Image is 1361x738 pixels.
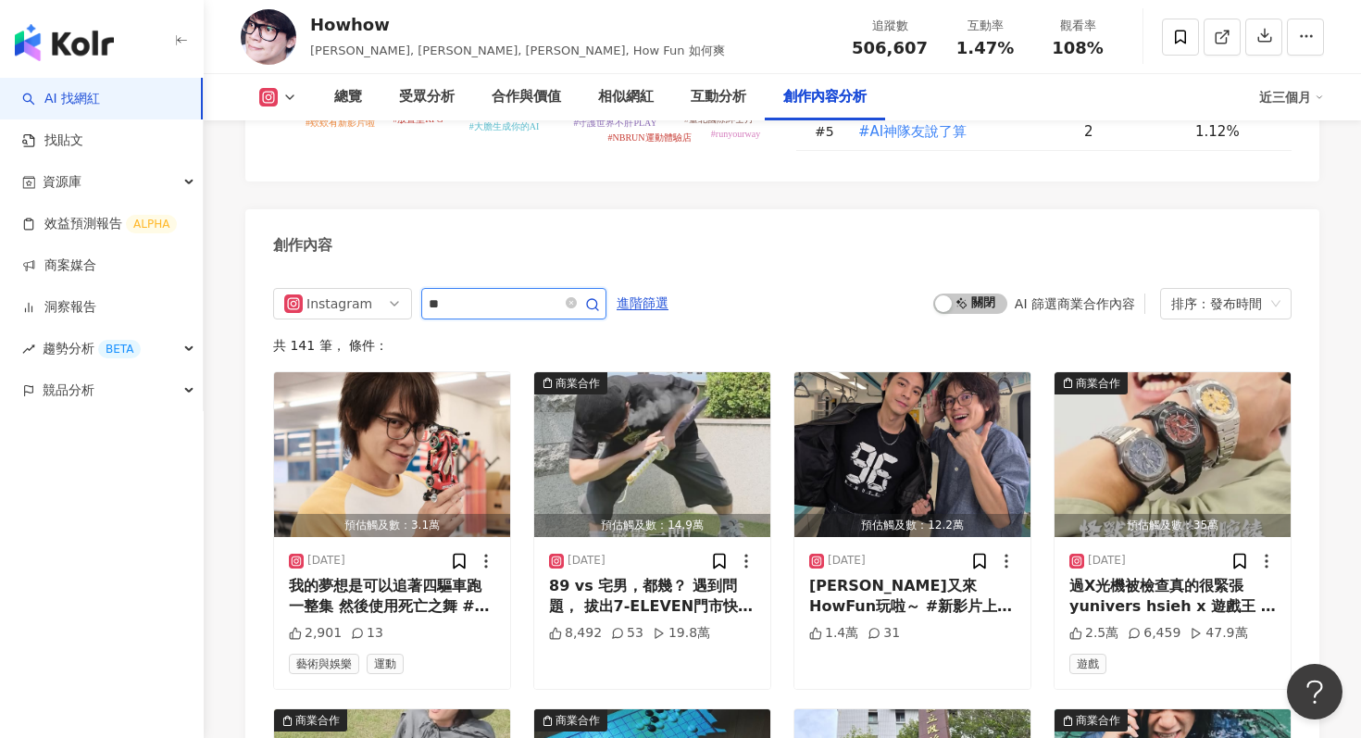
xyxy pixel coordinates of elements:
div: 2.5萬 [1069,624,1118,643]
div: 商業合作 [556,711,600,730]
div: [DATE] [828,553,866,569]
div: 創作內容 [273,235,332,256]
button: 商業合作預估觸及數：35萬 [1055,372,1291,537]
tspan: #runyourway [711,129,760,139]
tspan: #NBRUN運動體驗店 [607,132,691,143]
div: 商業合作 [295,711,340,730]
div: 預估觸及數：3.1萬 [274,514,510,537]
div: 預估觸及數：14.9萬 [534,514,770,537]
a: 找貼文 [22,131,83,150]
div: 創作內容分析 [783,86,867,108]
tspan: #守護世界不肝PLAY [573,118,656,128]
span: 藝術與娛樂 [289,654,359,674]
div: [PERSON_NAME]又來HowFun玩啦～ #新影片上線囉 #在捷運攝影棚喝水有種刺激感 [809,576,1016,618]
img: post-image [1055,372,1291,537]
span: 108% [1052,39,1104,57]
div: 1.12% [1195,121,1273,142]
img: KOL Avatar [241,9,296,65]
button: #AI神隊友說了算 [857,113,968,150]
div: 商業合作 [556,374,600,393]
div: Howhow [310,13,725,36]
a: 效益預測報告ALPHA [22,215,177,233]
div: 13 [351,624,383,643]
div: 商業合作 [1076,374,1120,393]
a: 洞察報告 [22,298,96,317]
span: 競品分析 [43,369,94,411]
div: 相似網紅 [598,86,654,108]
div: 19.8萬 [653,624,710,643]
div: 近三個月 [1259,82,1324,112]
div: 互動率 [950,17,1020,35]
span: rise [22,343,35,356]
tspan: #大膽生成你的AI [469,121,540,131]
span: close-circle [566,294,577,312]
span: 遊戲 [1069,654,1106,674]
span: 資源庫 [43,161,81,203]
span: 506,607 [852,38,928,57]
button: 預估觸及數：3.1萬 [274,372,510,537]
img: logo [15,24,114,61]
span: 1.47% [956,39,1014,57]
span: #AI神隊友說了算 [858,121,967,142]
tspan: #欸欸有新影片啦 [306,118,375,128]
div: 合作與價值 [492,86,561,108]
div: 預估觸及數：35萬 [1055,514,1291,537]
td: #AI神隊友說了算 [843,113,1069,151]
span: 運動 [367,654,404,674]
img: post-image [534,372,770,537]
span: close-circle [566,297,577,308]
button: 商業合作預估觸及數：14.9萬 [534,372,770,537]
div: 互動分析 [691,86,746,108]
div: # 5 [815,121,843,142]
button: 預估觸及數：12.2萬 [794,372,1030,537]
div: 47.9萬 [1190,624,1247,643]
span: 趨勢分析 [43,328,141,369]
div: 追蹤數 [852,17,928,35]
div: 我的夢想是可以追著四驅車跑一整集 然後使用死亡之舞 #新影片上啦 [PERSON_NAME]驅博士～ 真的很好玩 感謝小餅的照片 [289,576,495,618]
img: post-image [274,372,510,537]
div: 觀看率 [1043,17,1113,35]
a: 商案媒合 [22,256,96,275]
span: 進階篩選 [617,289,668,319]
div: 排序：發布時間 [1171,289,1264,319]
div: 31 [868,624,900,643]
div: 受眾分析 [399,86,455,108]
div: 商業合作 [1076,711,1120,730]
div: [DATE] [1088,553,1126,569]
div: [DATE] [307,553,345,569]
iframe: Help Scout Beacon - Open [1287,664,1342,719]
div: 1.4萬 [809,624,858,643]
div: [DATE] [568,553,606,569]
div: BETA [98,340,141,358]
div: 8,492 [549,624,602,643]
div: 6,459 [1128,624,1180,643]
div: AI 篩選商業合作內容 [1015,296,1135,311]
button: 進階篩選 [616,288,669,318]
span: [PERSON_NAME], [PERSON_NAME], [PERSON_NAME], How Fun 如何爽 [310,44,725,57]
div: 過X光機被檢查真的很緊張 yunivers hsieh x 遊戲王 動畫25週年聯名 怪獸浮雕機械腕錶——第二彈：神の降臨！ 只要按這支影片愛心、 留言「我最喜歡 yunivers hsieh ... [1069,576,1276,618]
div: 89 vs 宅男，都幾？ 遇到問題， 拔出7-ELEVEN門市快閃購日輪刀造型直傘就對了。 [549,576,755,618]
div: 2,901 [289,624,342,643]
td: 1.12% [1180,113,1292,151]
div: 2 [1084,121,1180,142]
a: searchAI 找網紅 [22,90,100,108]
div: 預估觸及數：12.2萬 [794,514,1030,537]
div: 總覽 [334,86,362,108]
div: Instagram [306,289,367,319]
div: 共 141 筆 ， 條件： [273,338,1292,353]
img: post-image [794,372,1030,537]
div: 53 [611,624,643,643]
